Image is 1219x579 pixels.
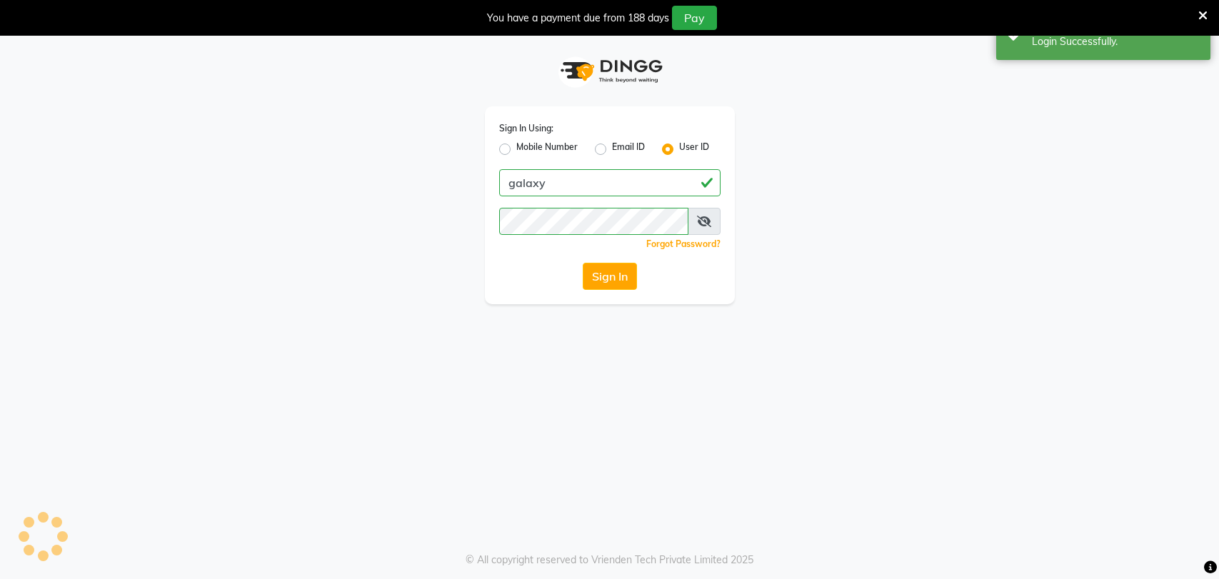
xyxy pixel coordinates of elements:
input: Username [499,208,688,235]
label: Mobile Number [516,141,578,158]
label: Email ID [612,141,645,158]
button: Sign In [583,263,637,290]
button: Pay [672,6,717,30]
img: logo1.svg [553,50,667,92]
label: Sign In Using: [499,122,553,135]
div: Login Successfully. [1032,34,1200,49]
label: User ID [679,141,709,158]
a: Forgot Password? [646,238,721,249]
input: Username [499,169,721,196]
div: You have a payment due from 188 days [487,11,669,26]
